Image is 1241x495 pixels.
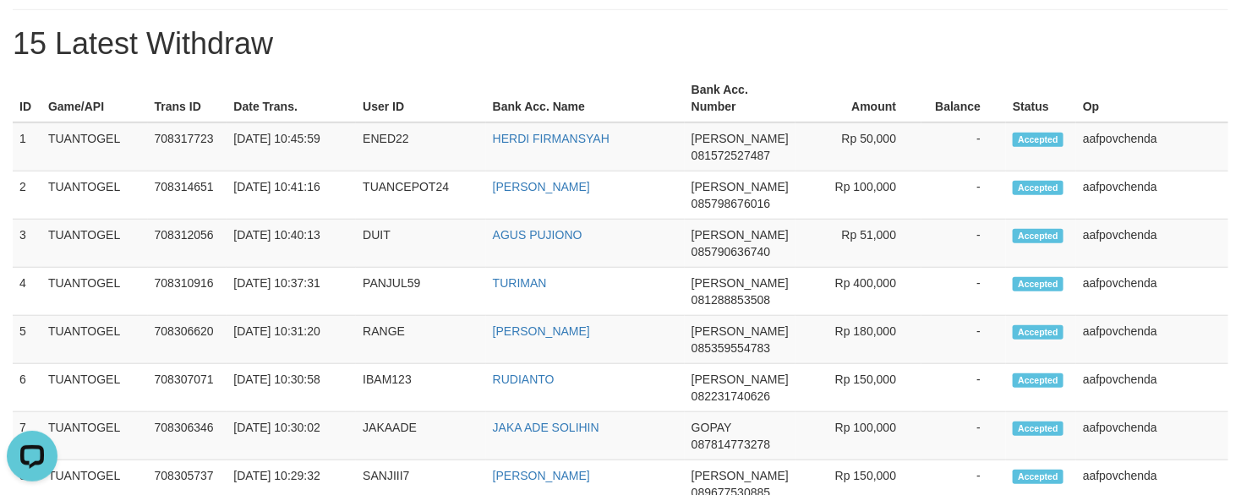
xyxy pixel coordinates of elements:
td: 708306346 [148,412,227,460]
span: Copy 085790636740 to clipboard [692,245,770,258]
span: Accepted [1013,422,1063,436]
td: IBAM123 [356,364,486,412]
span: [PERSON_NAME] [692,469,789,482]
td: 708306620 [148,316,227,364]
span: Copy 085359554783 to clipboard [692,341,770,355]
td: Rp 150,000 [795,364,921,412]
th: Amount [795,74,921,122]
td: TUANTOGEL [41,412,148,460]
td: Rp 100,000 [795,171,921,220]
td: - [921,171,1006,220]
th: User ID [356,74,486,122]
td: 708314651 [148,171,227,220]
span: [PERSON_NAME] [692,373,789,386]
td: 708312056 [148,220,227,268]
td: aafpovchenda [1076,220,1228,268]
span: Copy 081288853508 to clipboard [692,293,770,307]
td: 708317723 [148,122,227,171]
th: Op [1076,74,1228,122]
a: HERDI FIRMANSYAH [493,132,610,145]
td: [DATE] 10:31:20 [227,316,356,364]
td: ENED22 [356,122,486,171]
td: 5 [13,316,41,364]
span: [PERSON_NAME] [692,228,789,242]
td: TUANCEPOT24 [356,171,486,220]
td: Rp 400,000 [795,268,921,316]
td: 6 [13,364,41,412]
button: Open LiveChat chat widget [7,7,57,57]
td: 2 [13,171,41,220]
td: [DATE] 10:40:13 [227,220,356,268]
span: Copy 081572527487 to clipboard [692,149,770,162]
a: [PERSON_NAME] [493,324,590,338]
td: Rp 180,000 [795,316,921,364]
span: [PERSON_NAME] [692,324,789,338]
a: JAKA ADE SOLIHIN [493,421,599,434]
td: TUANTOGEL [41,268,148,316]
td: [DATE] 10:45:59 [227,122,356,171]
span: Accepted [1013,181,1063,195]
td: 1 [13,122,41,171]
td: - [921,364,1006,412]
span: Copy 082231740626 to clipboard [692,389,770,403]
span: Copy 087814773278 to clipboard [692,438,770,451]
a: [PERSON_NAME] [493,469,590,482]
td: Rp 51,000 [795,220,921,268]
td: aafpovchenda [1076,412,1228,460]
span: Accepted [1013,325,1063,340]
td: JAKAADE [356,412,486,460]
td: 7 [13,412,41,460]
td: - [921,412,1006,460]
td: DUIT [356,220,486,268]
td: 4 [13,268,41,316]
span: GOPAY [692,421,731,434]
th: Bank Acc. Number [685,74,795,122]
th: Balance [921,74,1006,122]
td: RANGE [356,316,486,364]
td: [DATE] 10:41:16 [227,171,356,220]
span: [PERSON_NAME] [692,180,789,193]
span: Copy 085798676016 to clipboard [692,197,770,210]
td: Rp 50,000 [795,122,921,171]
td: TUANTOGEL [41,316,148,364]
td: TUANTOGEL [41,364,148,412]
a: RUDIANTO [493,373,555,386]
td: aafpovchenda [1076,171,1228,220]
a: AGUS PUJIONO [493,228,582,242]
h1: 15 Latest Withdraw [13,27,1228,61]
td: aafpovchenda [1076,268,1228,316]
span: Accepted [1013,229,1063,243]
td: - [921,122,1006,171]
span: [PERSON_NAME] [692,276,789,290]
span: Accepted [1013,373,1063,388]
th: Bank Acc. Name [486,74,685,122]
span: Accepted [1013,470,1063,484]
td: TUANTOGEL [41,171,148,220]
td: 708310916 [148,268,227,316]
td: TUANTOGEL [41,220,148,268]
a: [PERSON_NAME] [493,180,590,193]
th: Trans ID [148,74,227,122]
td: - [921,220,1006,268]
td: - [921,268,1006,316]
a: TURIMAN [493,276,547,290]
td: [DATE] 10:30:02 [227,412,356,460]
td: aafpovchenda [1076,122,1228,171]
td: [DATE] 10:30:58 [227,364,356,412]
td: TUANTOGEL [41,122,148,171]
th: Game/API [41,74,148,122]
span: Accepted [1013,277,1063,291]
span: [PERSON_NAME] [692,132,789,145]
td: 3 [13,220,41,268]
td: aafpovchenda [1076,364,1228,412]
td: PANJUL59 [356,268,486,316]
td: [DATE] 10:37:31 [227,268,356,316]
td: aafpovchenda [1076,316,1228,364]
span: Accepted [1013,133,1063,147]
th: Status [1006,74,1076,122]
td: - [921,316,1006,364]
th: ID [13,74,41,122]
td: Rp 100,000 [795,412,921,460]
th: Date Trans. [227,74,356,122]
td: 708307071 [148,364,227,412]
